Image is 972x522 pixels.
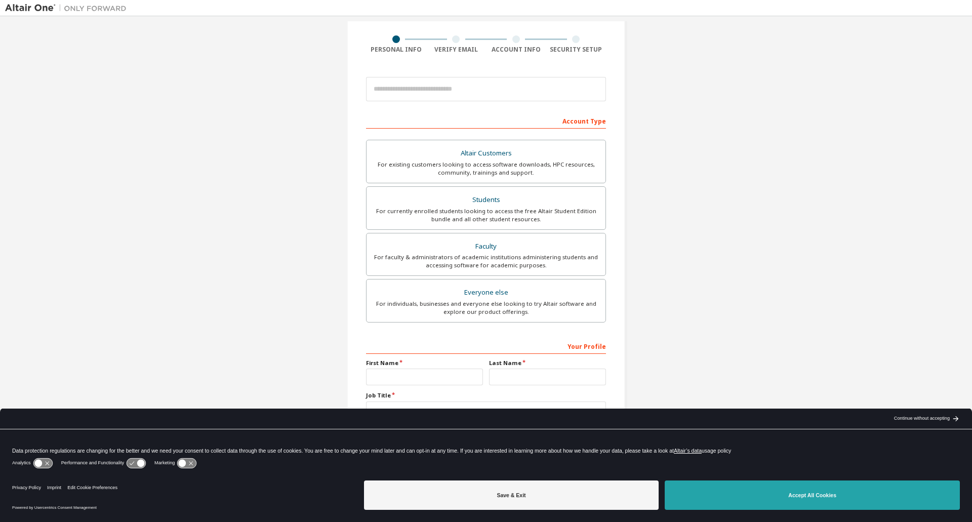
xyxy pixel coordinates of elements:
div: For currently enrolled students looking to access the free Altair Student Edition bundle and all ... [373,207,599,223]
img: Altair One [5,3,132,13]
div: Security Setup [546,46,606,54]
div: Students [373,193,599,207]
div: Verify Email [426,46,487,54]
label: First Name [366,359,483,367]
div: For faculty & administrators of academic institutions administering students and accessing softwa... [373,253,599,269]
label: Job Title [366,391,606,399]
div: Faculty [373,239,599,254]
div: Account Type [366,112,606,129]
div: Everyone else [373,286,599,300]
div: Personal Info [366,46,426,54]
div: Account Info [486,46,546,54]
div: For individuals, businesses and everyone else looking to try Altair software and explore our prod... [373,300,599,316]
label: Last Name [489,359,606,367]
div: Altair Customers [373,146,599,160]
div: Your Profile [366,338,606,354]
div: For existing customers looking to access software downloads, HPC resources, community, trainings ... [373,160,599,177]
